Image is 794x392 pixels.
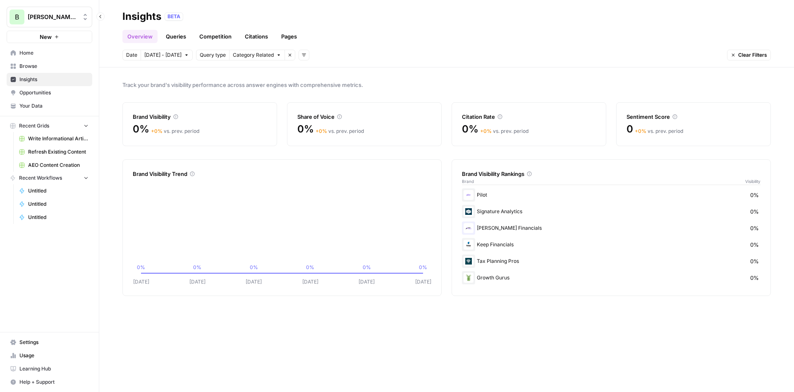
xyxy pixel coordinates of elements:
span: + 0 % [151,128,163,134]
span: 0 [627,123,633,136]
div: Pilot [462,188,761,202]
button: Workspace: Bennett Financials [7,7,92,27]
a: Pages [276,30,302,43]
tspan: 0% [306,264,314,270]
span: + 0 % [316,128,327,134]
span: Recent Workflows [19,174,62,182]
div: Tax Planning Pros [462,255,761,268]
div: vs. prev. period [151,127,199,135]
div: Growth Gurus [462,271,761,284]
tspan: 0% [363,264,371,270]
span: 0% [750,207,759,216]
div: Citation Rate [462,113,596,121]
button: Help + Support [7,375,92,389]
tspan: [DATE] [189,279,206,285]
span: Brand [462,178,474,185]
span: 0% [462,123,478,136]
a: Home [7,46,92,60]
span: Settings [19,339,88,346]
span: + 0 % [635,128,646,134]
button: Category Related [229,50,285,60]
div: BETA [165,12,183,21]
span: Write Informational Article (1) [28,135,88,142]
a: Browse [7,60,92,73]
a: Overview [122,30,158,43]
span: Browse [19,63,88,70]
span: Untitled [28,187,88,195]
div: Brand Visibility Rankings [462,170,761,178]
button: Recent Workflows [7,172,92,184]
a: Competition [194,30,237,43]
tspan: 0% [137,264,145,270]
span: Learning Hub [19,365,88,373]
tspan: [DATE] [302,279,318,285]
span: Clear Filters [738,51,767,59]
a: Refresh Existing Content [15,145,92,159]
button: [DATE] - [DATE] [141,50,193,60]
img: g222nloxeooqri9m0jfxcyiqs737 [464,273,474,283]
img: 6gcplh2619jthr39bga9lfgd0k9n [464,240,474,250]
span: Home [19,49,88,57]
a: Untitled [15,211,92,224]
span: Track your brand's visibility performance across answer engines with comprehensive metrics. [122,81,771,89]
span: 0% [750,274,759,282]
span: Insights [19,76,88,83]
div: Brand Visibility [133,113,267,121]
span: Opportunities [19,89,88,96]
span: 0% [133,123,149,136]
div: Signature Analytics [462,205,761,218]
a: Usage [7,349,92,362]
a: Learning Hub [7,362,92,375]
span: [PERSON_NAME] Financials [28,13,78,21]
span: Untitled [28,214,88,221]
a: Your Data [7,99,92,113]
tspan: 0% [419,264,427,270]
span: Date [126,51,137,59]
tspan: [DATE] [359,279,375,285]
span: Your Data [19,102,88,110]
button: Recent Grids [7,120,92,132]
span: Visibility [745,178,761,185]
a: AEO Content Creation [15,159,92,172]
span: Refresh Existing Content [28,148,88,156]
div: Share of Voice [297,113,431,121]
span: Recent Grids [19,122,49,130]
span: Category Related [233,51,274,59]
tspan: 0% [193,264,201,270]
div: vs. prev. period [316,127,364,135]
img: 6afmd12b2afwbbp9m9vrg65ncgct [464,207,474,216]
a: Untitled [15,184,92,197]
span: 0% [750,224,759,232]
a: Write Informational Article (1) [15,132,92,145]
span: B [15,12,19,22]
div: Brand Visibility Trend [133,170,431,178]
img: 70yz1ipe7pi347xbb4k98oqotd3p [464,256,474,266]
button: Clear Filters [727,50,771,60]
span: AEO Content Creation [28,161,88,169]
div: Keep Financials [462,238,761,251]
span: + 0 % [480,128,492,134]
a: Untitled [15,197,92,211]
a: Citations [240,30,273,43]
span: New [40,33,52,41]
a: Queries [161,30,191,43]
div: Insights [122,10,161,23]
a: Settings [7,336,92,349]
a: Insights [7,73,92,86]
div: vs. prev. period [635,127,683,135]
span: Query type [200,51,226,59]
span: Help + Support [19,378,88,386]
span: 0% [750,257,759,265]
tspan: [DATE] [133,279,149,285]
button: New [7,31,92,43]
span: 0% [297,123,314,136]
tspan: [DATE] [246,279,262,285]
div: Sentiment Score [627,113,761,121]
span: 0% [750,240,759,249]
tspan: 0% [250,264,258,270]
span: 0% [750,191,759,199]
img: gzakf32v0cf42zgh05s6c30z557b [464,190,474,200]
div: vs. prev. period [480,127,529,135]
span: Untitled [28,200,88,208]
span: Usage [19,352,88,359]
